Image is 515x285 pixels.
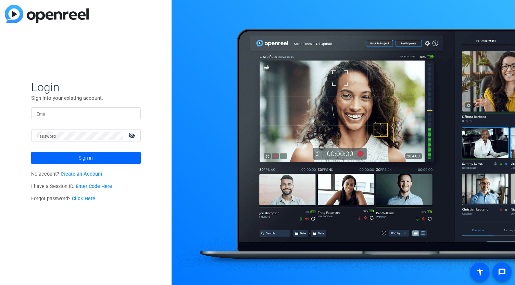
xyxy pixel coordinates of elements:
p: Sign into your existing account. [31,94,141,102]
span: No account? [31,171,103,177]
a: Create an Account [61,171,102,177]
mat-icon: accessibility [476,268,484,276]
mat-label: Email [37,112,48,117]
img: blue-gradient.svg [5,5,89,23]
a: Click Here [72,196,95,202]
span: I have a Session ID. [31,184,112,189]
span: Sign in [79,149,93,166]
mat-icon: message [498,268,506,276]
a: Enter Code Here [76,184,112,189]
span: Login [31,80,141,94]
input: Enter Email Address [37,109,135,118]
mat-label: Password [37,134,56,139]
mat-icon: visibility_off [124,131,141,140]
span: Forgot password? [31,196,96,202]
button: Sign in [31,152,141,164]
